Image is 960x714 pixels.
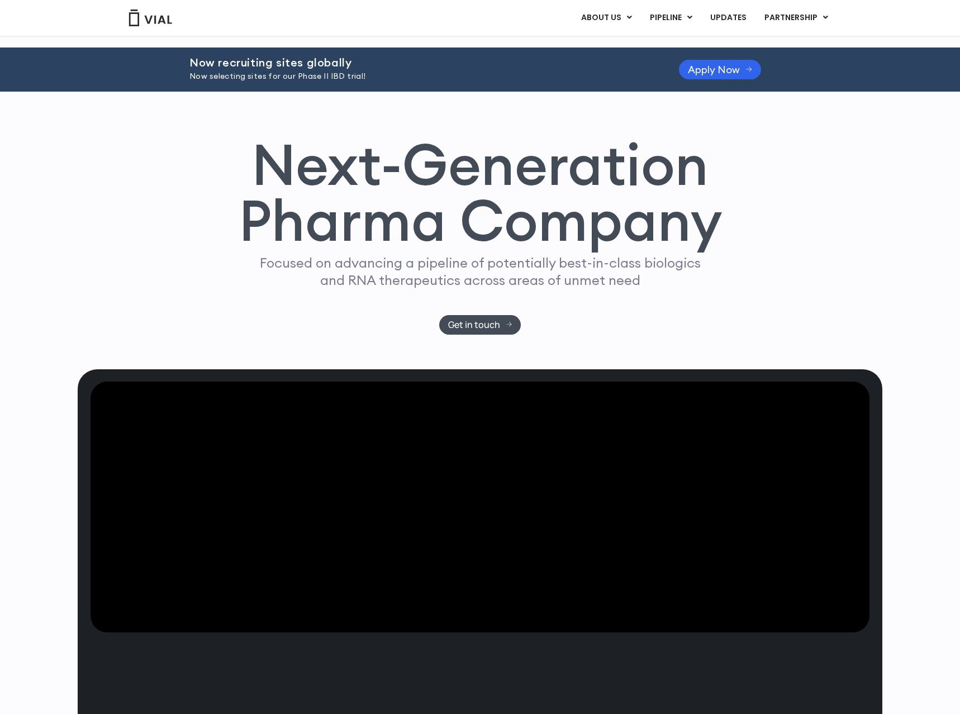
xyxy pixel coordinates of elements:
[701,8,755,27] a: UPDATES
[189,70,651,83] p: Now selecting sites for our Phase II IBD trial!
[439,315,521,335] a: Get in touch
[641,8,701,27] a: PIPELINEMenu Toggle
[679,60,761,79] a: Apply Now
[189,56,651,69] h2: Now recruiting sites globally
[128,9,173,26] img: Vial Logo
[255,254,705,289] p: Focused on advancing a pipeline of potentially best-in-class biologics and RNA therapeutics acros...
[688,65,740,74] span: Apply Now
[238,136,722,249] h1: Next-Generation Pharma Company
[572,8,640,27] a: ABOUT USMenu Toggle
[448,321,500,329] span: Get in touch
[755,8,837,27] a: PARTNERSHIPMenu Toggle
